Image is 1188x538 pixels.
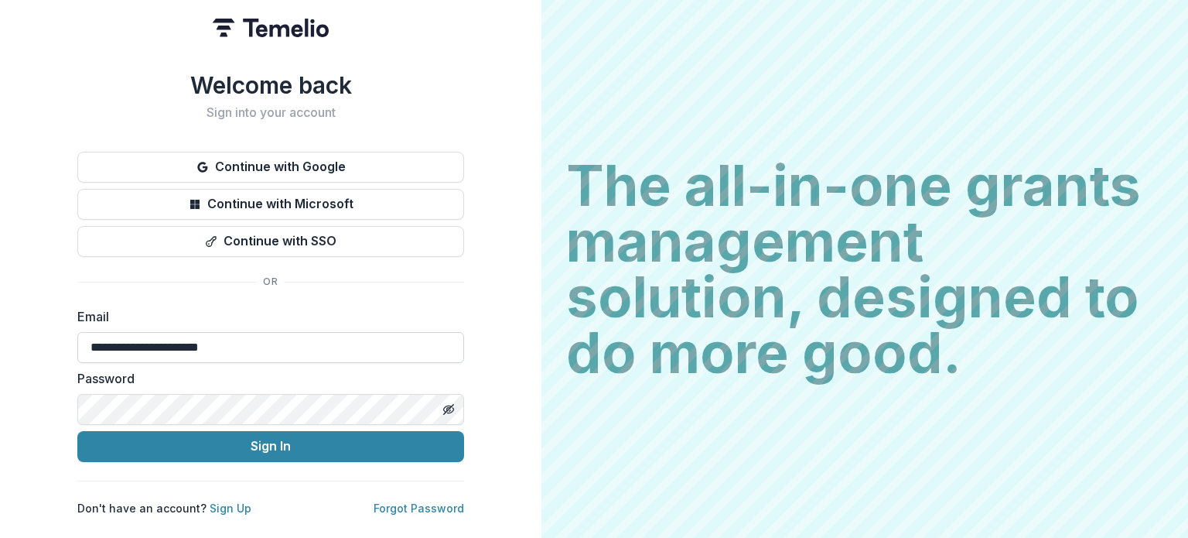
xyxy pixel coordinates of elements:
label: Email [77,307,455,326]
img: Temelio [213,19,329,37]
p: Don't have an account? [77,500,251,516]
label: Password [77,369,455,388]
button: Continue with Microsoft [77,189,464,220]
button: Toggle password visibility [436,397,461,422]
button: Sign In [77,431,464,462]
h1: Welcome back [77,71,464,99]
h2: Sign into your account [77,105,464,120]
button: Continue with SSO [77,226,464,257]
button: Continue with Google [77,152,464,183]
a: Forgot Password [374,502,464,515]
a: Sign Up [210,502,251,515]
